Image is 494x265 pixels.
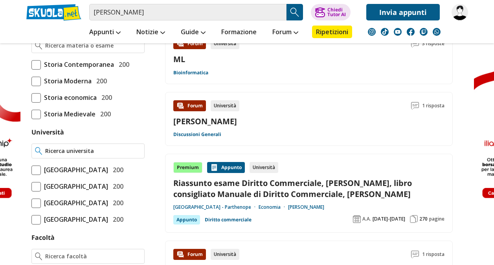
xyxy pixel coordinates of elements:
img: Ricerca universita [35,147,42,155]
div: Appunto [207,162,245,173]
a: Economia [259,204,288,210]
img: facebook [407,28,415,36]
div: Premium [173,162,202,173]
span: [DATE]-[DATE] [373,216,405,222]
img: twitch [420,28,428,36]
div: Università [211,249,239,260]
span: 270 [419,216,428,222]
span: 200 [98,92,112,103]
a: Invia appunti [366,4,440,20]
span: [GEOGRAPHIC_DATA] [41,181,108,191]
a: Discussioni Generali [173,131,221,138]
span: Storia Medievale [41,109,95,119]
div: Forum [173,38,206,49]
a: Ripetizioni [312,26,352,38]
span: 1 risposta [422,100,444,111]
img: Commenti lettura [411,40,419,48]
a: [GEOGRAPHIC_DATA] - Parthenope [173,204,259,210]
input: Ricerca universita [45,147,141,155]
button: Search Button [286,4,303,20]
div: Chiedi Tutor AI [327,7,346,17]
a: Notizie [134,26,167,40]
input: Ricerca facoltà [45,252,141,260]
img: Anno accademico [353,215,361,223]
div: Università [211,100,239,111]
img: youtube [394,28,402,36]
label: Facoltà [31,233,55,242]
a: Forum [270,26,300,40]
img: instagram [368,28,376,36]
label: Università [31,128,64,136]
a: Formazione [219,26,259,40]
img: Commenti lettura [411,250,419,258]
img: Cerca appunti, riassunti o versioni [289,6,301,18]
img: Ricerca materia o esame [35,42,42,50]
span: 200 [110,181,123,191]
span: 200 [110,214,123,225]
div: Università [250,162,278,173]
span: 200 [97,109,111,119]
a: ML [173,54,185,64]
button: ChiediTutor AI [311,4,351,20]
a: Appunti [87,26,123,40]
span: [GEOGRAPHIC_DATA] [41,165,108,175]
img: aSXDCAw [452,4,468,20]
span: A.A. [362,216,371,222]
img: tiktok [381,28,389,36]
a: [PERSON_NAME] [173,116,237,127]
img: Forum contenuto [176,250,184,258]
img: Forum contenuto [176,40,184,48]
input: Cerca appunti, riassunti o versioni [89,4,286,20]
span: Storia Moderna [41,76,92,86]
div: Appunto [173,215,200,225]
span: Storia economica [41,92,97,103]
input: Ricerca materia o esame [45,42,141,50]
div: Università [211,38,239,49]
img: WhatsApp [433,28,441,36]
a: Riassunto esame Diritto Commerciale, [PERSON_NAME], libro consigliato Manuale di Diritto Commerci... [173,178,444,199]
span: 1 risposta [422,249,444,260]
a: Bioinformatica [173,70,208,76]
span: pagine [429,216,444,222]
img: Appunti contenuto [210,164,218,171]
img: Ricerca facoltà [35,252,42,260]
div: Forum [173,249,206,260]
span: 200 [93,76,107,86]
span: [GEOGRAPHIC_DATA] [41,214,108,225]
img: Commenti lettura [411,102,419,110]
span: 200 [110,165,123,175]
img: Pagine [410,215,418,223]
img: Forum contenuto [176,102,184,110]
a: Diritto commerciale [205,215,252,225]
span: 3 risposte [422,38,444,49]
span: 200 [116,59,129,70]
div: Forum [173,100,206,111]
span: Storia Contemporanea [41,59,114,70]
a: [PERSON_NAME] [288,204,324,210]
a: Guide [179,26,208,40]
span: [GEOGRAPHIC_DATA] [41,198,108,208]
span: 200 [110,198,123,208]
